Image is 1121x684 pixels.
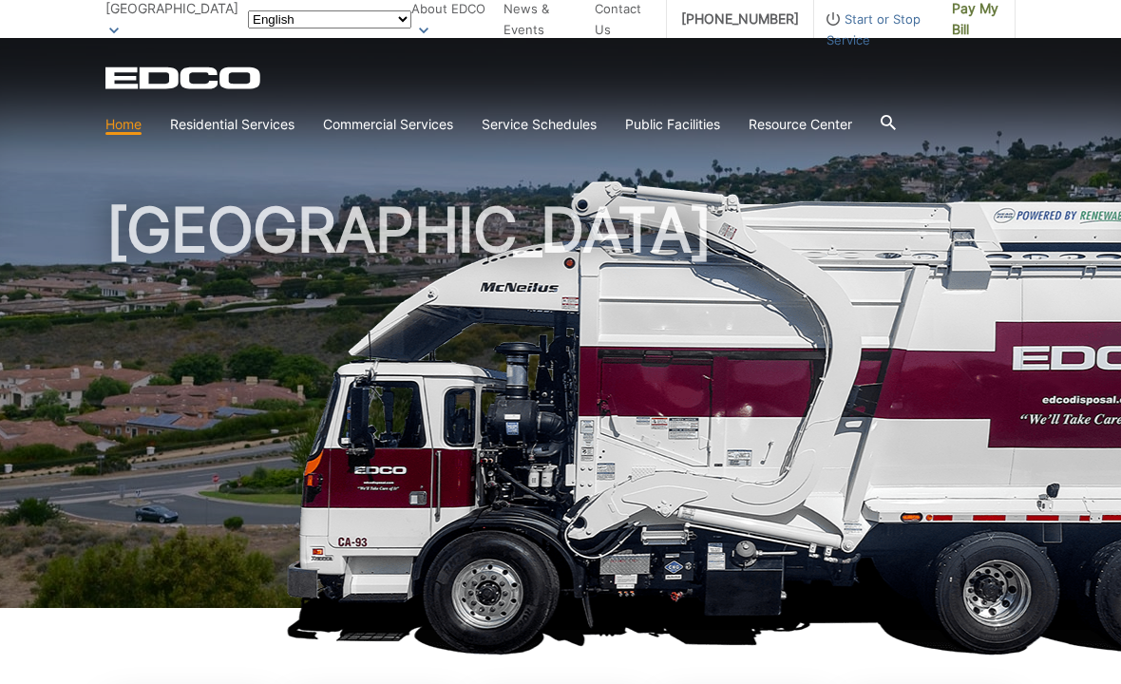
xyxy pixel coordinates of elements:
a: Residential Services [170,114,294,135]
h1: [GEOGRAPHIC_DATA] [105,199,1016,617]
a: EDCD logo. Return to the homepage. [105,66,263,89]
select: Select a language [248,10,411,28]
a: Commercial Services [323,114,453,135]
a: Service Schedules [482,114,597,135]
a: Resource Center [749,114,852,135]
a: Public Facilities [625,114,720,135]
a: Home [105,114,142,135]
